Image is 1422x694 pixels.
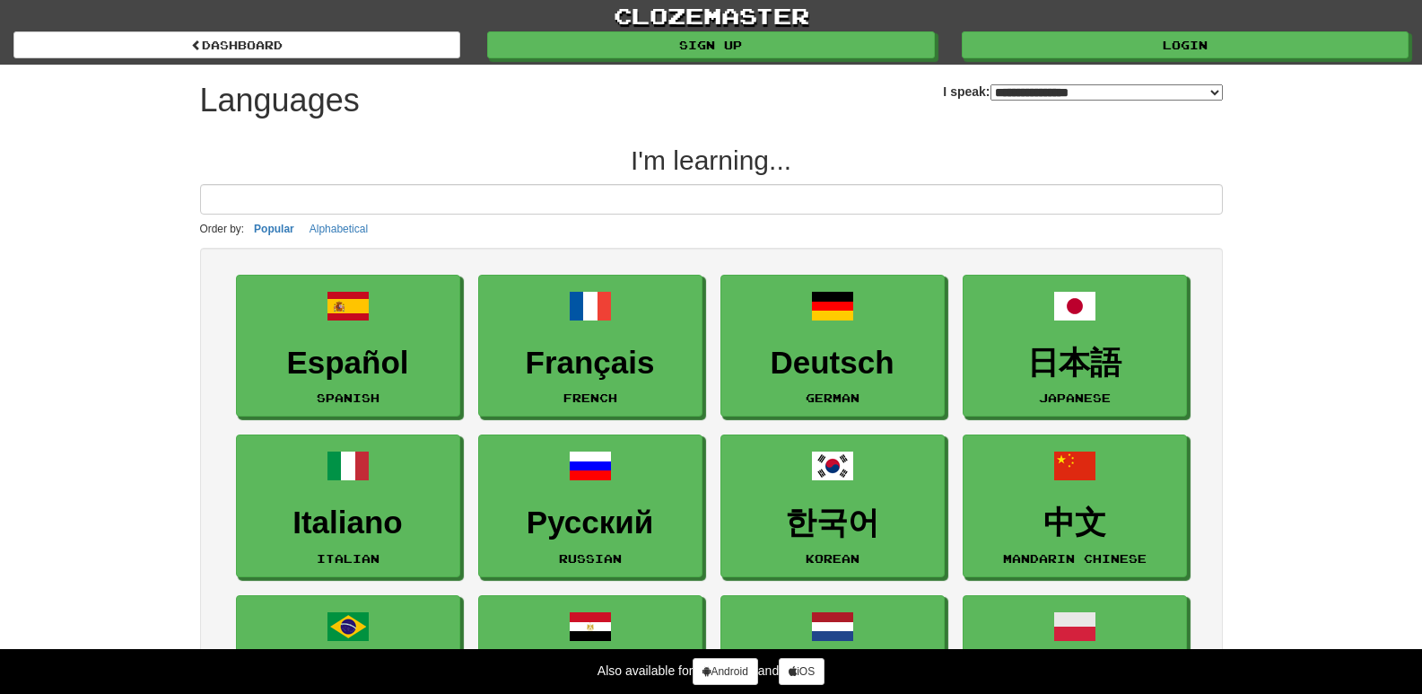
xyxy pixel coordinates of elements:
a: iOS [779,658,824,685]
small: Spanish [317,391,379,404]
select: I speak: [990,84,1223,101]
a: 日本語Japanese [963,275,1187,417]
a: EspañolSpanish [236,275,460,417]
a: 한국어Korean [720,435,945,577]
a: Login [962,31,1409,58]
a: Android [693,658,757,685]
button: Alphabetical [304,219,373,239]
a: РусскийRussian [478,435,702,577]
small: Japanese [1039,391,1111,404]
h3: 日本語 [973,346,1177,381]
h3: Français [488,346,693,381]
h3: Italiano [246,505,450,540]
small: Russian [559,552,622,565]
h3: 한국어 [730,505,935,540]
button: Popular [249,219,300,239]
small: German [806,391,859,404]
h3: Deutsch [730,346,935,381]
h3: Español [246,346,450,381]
a: 中文Mandarin Chinese [963,435,1187,577]
small: Mandarin Chinese [1003,552,1147,565]
a: ItalianoItalian [236,435,460,577]
label: I speak: [943,83,1222,101]
a: Sign up [487,31,934,58]
a: FrançaisFrench [478,275,702,417]
small: French [563,391,617,404]
small: Italian [317,552,379,565]
a: dashboard [13,31,460,58]
a: DeutschGerman [720,275,945,417]
h2: I'm learning... [200,145,1223,175]
small: Order by: [200,223,245,235]
h1: Languages [200,83,360,119]
h3: 中文 [973,505,1177,540]
small: Korean [806,552,859,565]
h3: Русский [488,505,693,540]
